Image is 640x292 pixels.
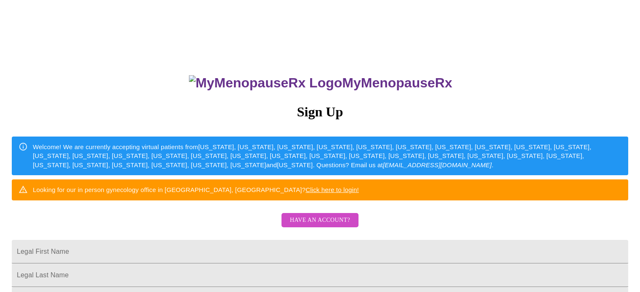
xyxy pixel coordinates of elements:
span: Have an account? [290,215,350,226]
div: Looking for our in person gynecology office in [GEOGRAPHIC_DATA], [GEOGRAPHIC_DATA]? [33,182,359,197]
a: Click here to login! [305,186,359,193]
em: [EMAIL_ADDRESS][DOMAIN_NAME] [383,161,492,168]
h3: Sign Up [12,104,628,120]
a: Have an account? [279,222,361,229]
img: MyMenopauseRx Logo [189,75,342,91]
button: Have an account? [281,213,359,228]
h3: MyMenopauseRx [13,75,629,91]
div: Welcome! We are currently accepting virtual patients from [US_STATE], [US_STATE], [US_STATE], [US... [33,139,621,173]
